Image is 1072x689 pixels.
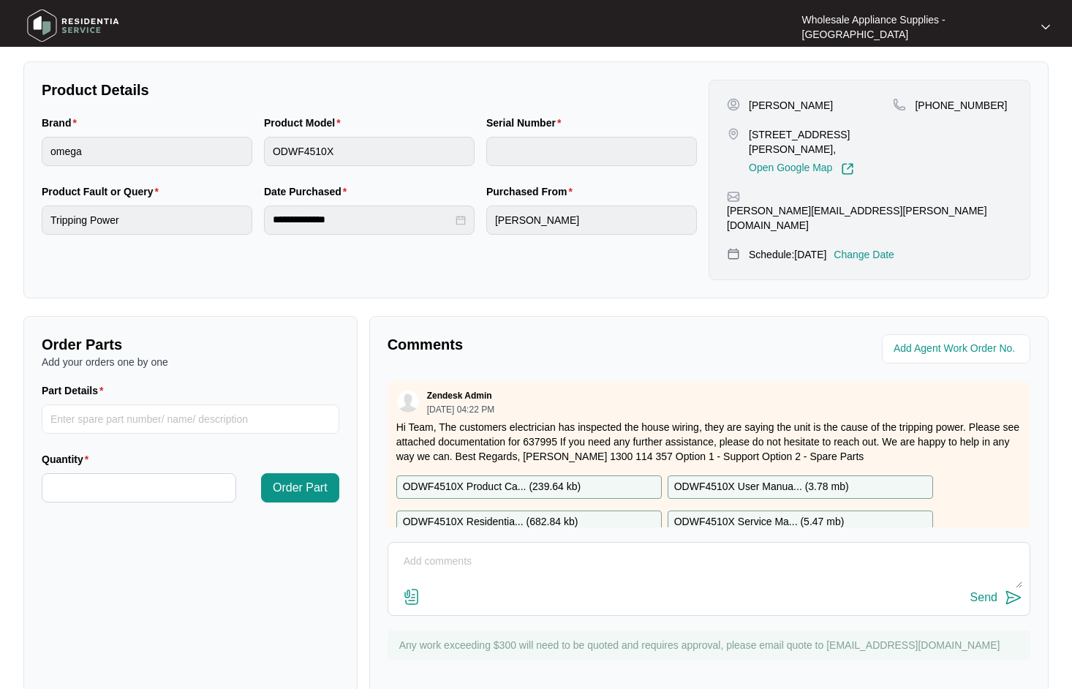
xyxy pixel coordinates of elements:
img: map-pin [727,190,740,203]
input: Date Purchased [273,212,453,227]
div: Send [970,591,997,604]
button: Send [970,588,1022,608]
label: Product Fault or Query [42,184,165,199]
p: Product Details [42,80,697,100]
p: ODWF4510X Residentia... ( 682.84 kb ) [403,514,578,530]
p: [DATE] 04:22 PM [427,405,494,414]
img: dropdown arrow [1041,23,1050,31]
input: Brand [42,137,252,166]
p: [PERSON_NAME][EMAIL_ADDRESS][PERSON_NAME][DOMAIN_NAME] [727,203,1012,233]
input: Product Model [264,137,475,166]
a: Open Google Map [749,162,854,176]
label: Serial Number [486,116,567,130]
p: ODWF4510X Product Ca... ( 239.64 kb ) [403,479,581,495]
p: Add your orders one by one [42,355,339,369]
img: residentia service logo [22,4,124,48]
span: Order Part [273,479,328,497]
input: Product Fault or Query [42,206,252,235]
label: Part Details [42,383,110,398]
img: map-pin [727,127,740,140]
p: [STREET_ADDRESS][PERSON_NAME], [749,127,893,157]
img: map-pin [727,247,740,260]
input: Part Details [42,404,339,434]
p: Schedule: [DATE] [749,247,826,262]
p: [PERSON_NAME] [749,98,833,113]
label: Date Purchased [264,184,352,199]
input: Serial Number [486,137,697,166]
p: Change Date [834,247,894,262]
img: user.svg [397,391,419,413]
p: Hi Team, The customers electrician has inspected the house wiring, they are saying the unit is th... [396,420,1022,464]
p: Comments [388,334,699,355]
img: map-pin [893,98,906,111]
img: Link-External [841,162,854,176]
img: send-icon.svg [1005,589,1022,606]
p: ODWF4510X User Manua... ( 3.78 mb ) [674,479,849,495]
label: Product Model [264,116,347,130]
p: Zendesk Admin [427,390,492,402]
input: Quantity [42,474,235,502]
p: ODWF4510X Service Ma... ( 5.47 mb ) [674,514,845,530]
button: Order Part [261,473,339,502]
p: [PHONE_NUMBER] [915,98,1007,113]
label: Purchased From [486,184,578,199]
img: user-pin [727,98,740,111]
input: Purchased From [486,206,697,235]
p: Wholesale Appliance Supplies - [GEOGRAPHIC_DATA] [802,12,1029,42]
label: Brand [42,116,83,130]
label: Quantity [42,452,94,467]
p: Order Parts [42,334,339,355]
img: file-attachment-doc.svg [403,588,420,606]
input: Add Agent Work Order No. [894,340,1022,358]
p: Any work exceeding $300 will need to be quoted and requires approval, please email quote to [EMAI... [399,638,1023,652]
